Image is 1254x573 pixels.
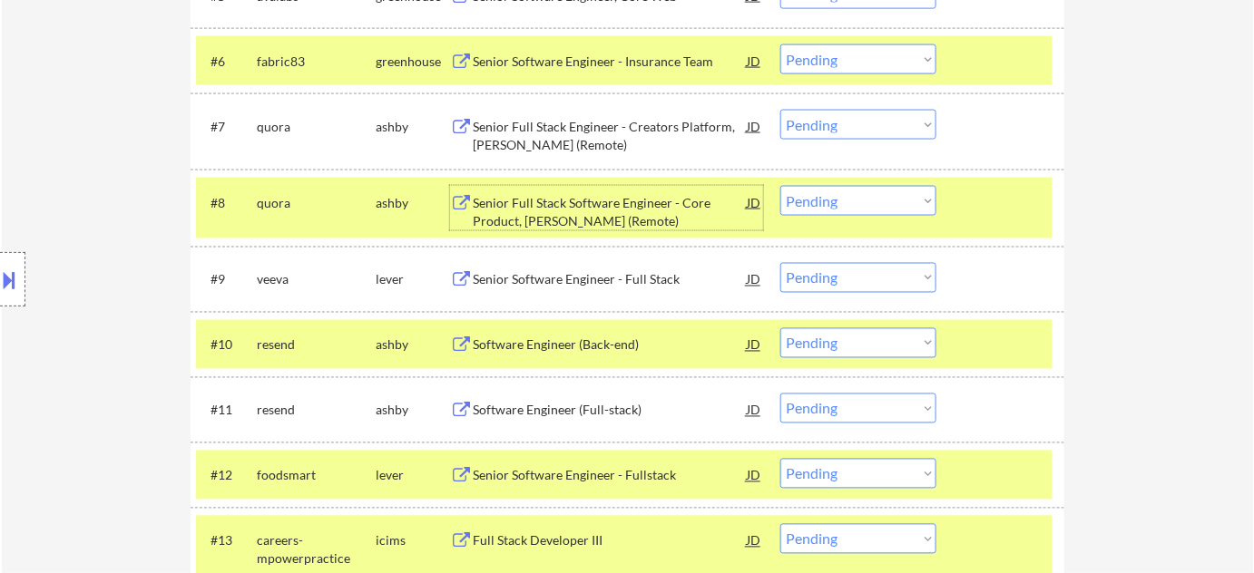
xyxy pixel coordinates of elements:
[473,118,747,153] div: Senior Full Stack Engineer - Creators Platform, [PERSON_NAME] (Remote)
[376,336,450,354] div: ashby
[745,328,763,361] div: JD
[473,336,747,354] div: Software Engineer (Back-end)
[473,402,747,420] div: Software Engineer (Full-stack)
[376,194,450,212] div: ashby
[376,118,450,136] div: ashby
[376,53,450,71] div: greenhouse
[376,467,450,485] div: lever
[473,53,747,71] div: Senior Software Engineer - Insurance Team
[473,194,747,229] div: Senior Full Stack Software Engineer - Core Product, [PERSON_NAME] (Remote)
[473,532,747,550] div: Full Stack Developer III
[745,524,763,557] div: JD
[473,271,747,289] div: Senior Software Engineer - Full Stack
[473,467,747,485] div: Senior Software Engineer - Fullstack
[376,271,450,289] div: lever
[257,53,376,71] div: fabric83
[211,532,242,550] div: #13
[376,532,450,550] div: icims
[745,393,763,426] div: JD
[745,263,763,296] div: JD
[745,186,763,219] div: JD
[745,459,763,491] div: JD
[211,467,242,485] div: #12
[745,110,763,142] div: JD
[376,402,450,420] div: ashby
[211,53,242,71] div: #6
[745,44,763,77] div: JD
[257,532,376,568] div: careers-mpowerpractice
[257,467,376,485] div: foodsmart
